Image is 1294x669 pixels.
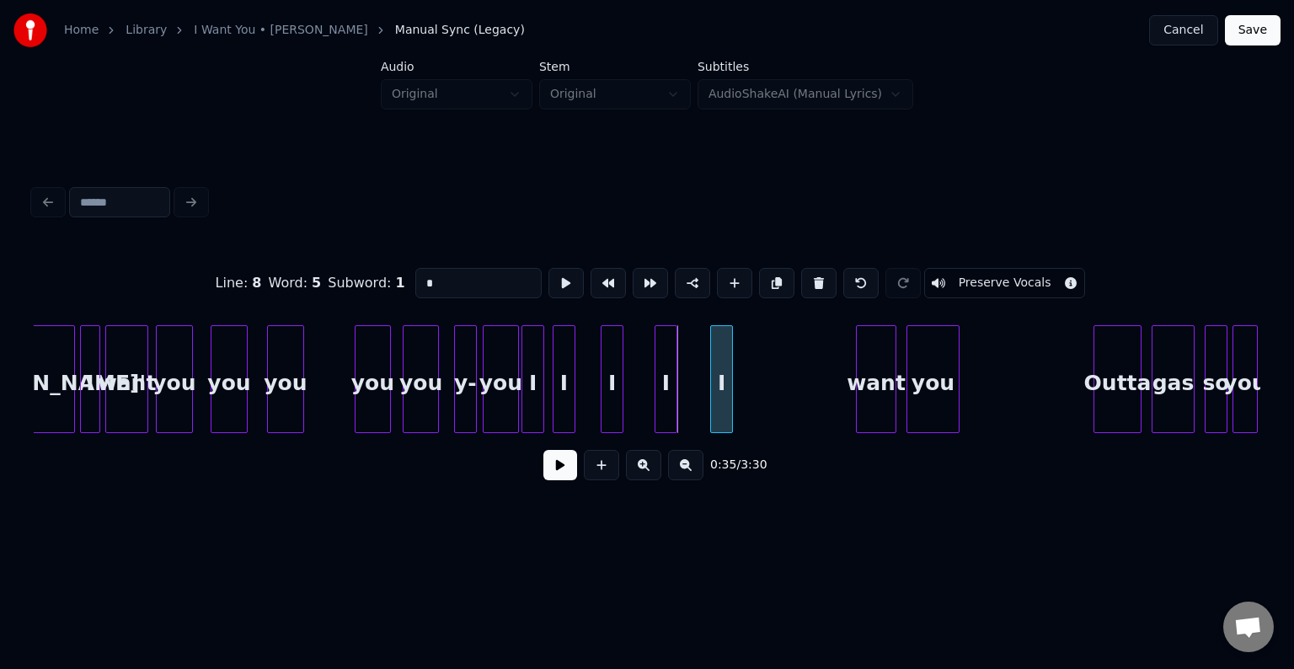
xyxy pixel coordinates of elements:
label: Stem [539,61,691,72]
a: I Want You • [PERSON_NAME] [194,22,368,39]
span: 0:35 [710,457,736,474]
div: Word : [269,273,322,293]
div: Open chat [1223,602,1274,652]
div: / [710,457,751,474]
label: Audio [381,61,532,72]
div: Line : [216,273,262,293]
label: Subtitles [698,61,913,72]
span: 8 [252,275,261,291]
span: 1 [396,275,405,291]
span: Manual Sync (Legacy) [395,22,525,39]
button: Toggle [924,268,1086,298]
a: Library [126,22,167,39]
button: Save [1225,15,1281,45]
span: 3:30 [741,457,767,474]
div: Subword : [328,273,404,293]
img: youka [13,13,47,47]
a: Home [64,22,99,39]
button: Cancel [1149,15,1217,45]
span: 5 [312,275,321,291]
nav: breadcrumb [64,22,525,39]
